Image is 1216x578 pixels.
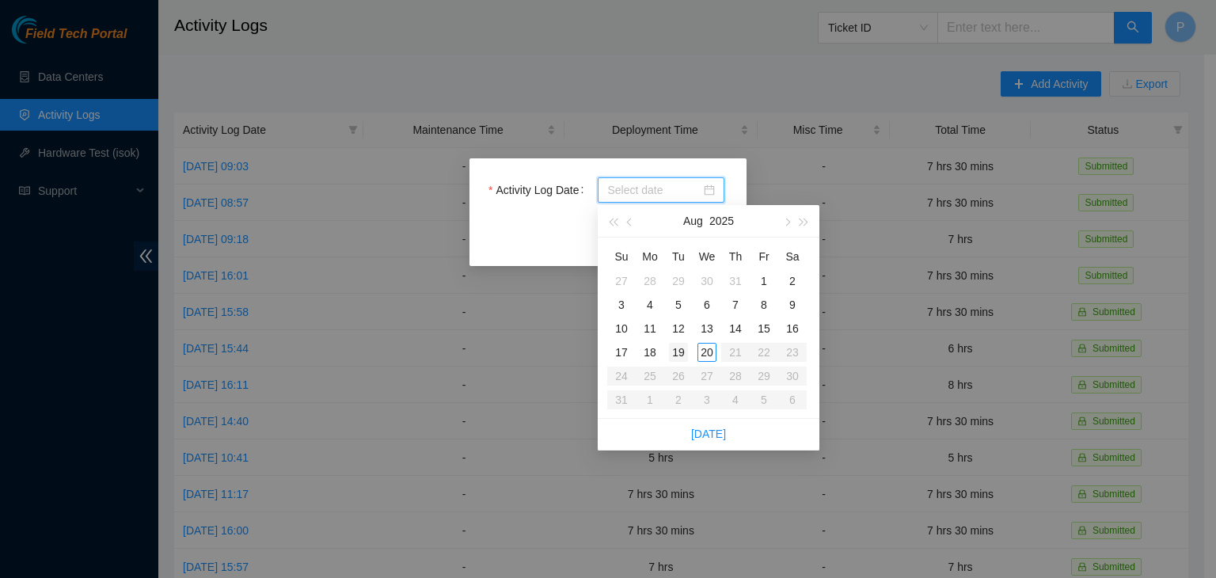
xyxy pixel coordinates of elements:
td: 2025-08-17 [607,340,636,364]
th: Mo [636,244,664,269]
div: 2 [783,272,802,291]
div: 9 [783,295,802,314]
div: 10 [612,319,631,338]
div: 29 [669,272,688,291]
td: 2025-08-04 [636,293,664,317]
td: 2025-08-11 [636,317,664,340]
th: Sa [778,244,807,269]
div: 27 [612,272,631,291]
td: 2025-08-05 [664,293,693,317]
div: 28 [640,272,659,291]
td: 2025-07-31 [721,269,750,293]
button: Aug [683,205,703,237]
th: Fr [750,244,778,269]
td: 2025-08-08 [750,293,778,317]
div: 15 [754,319,773,338]
td: 2025-07-28 [636,269,664,293]
td: 2025-08-01 [750,269,778,293]
th: Su [607,244,636,269]
div: 6 [697,295,716,314]
td: 2025-08-16 [778,317,807,340]
td: 2025-08-15 [750,317,778,340]
td: 2025-08-13 [693,317,721,340]
td: 2025-08-09 [778,293,807,317]
td: 2025-07-29 [664,269,693,293]
div: 14 [726,319,745,338]
div: 3 [612,295,631,314]
th: We [693,244,721,269]
div: 18 [640,343,659,362]
button: 2025 [709,205,734,237]
div: 13 [697,319,716,338]
div: 12 [669,319,688,338]
td: 2025-08-02 [778,269,807,293]
a: [DATE] [691,428,726,440]
td: 2025-08-20 [693,340,721,364]
th: Tu [664,244,693,269]
div: 11 [640,319,659,338]
div: 7 [726,295,745,314]
div: 4 [640,295,659,314]
td: 2025-08-18 [636,340,664,364]
td: 2025-07-30 [693,269,721,293]
td: 2025-08-19 [664,340,693,364]
div: 20 [697,343,716,362]
div: 8 [754,295,773,314]
div: 30 [697,272,716,291]
td: 2025-08-06 [693,293,721,317]
td: 2025-08-14 [721,317,750,340]
div: 5 [669,295,688,314]
label: Activity Log Date [488,177,590,203]
div: 1 [754,272,773,291]
td: 2025-08-03 [607,293,636,317]
td: 2025-07-27 [607,269,636,293]
td: 2025-08-10 [607,317,636,340]
div: 19 [669,343,688,362]
input: Activity Log Date [607,181,701,199]
td: 2025-08-12 [664,317,693,340]
td: 2025-08-07 [721,293,750,317]
th: Th [721,244,750,269]
div: 17 [612,343,631,362]
div: 16 [783,319,802,338]
div: 31 [726,272,745,291]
